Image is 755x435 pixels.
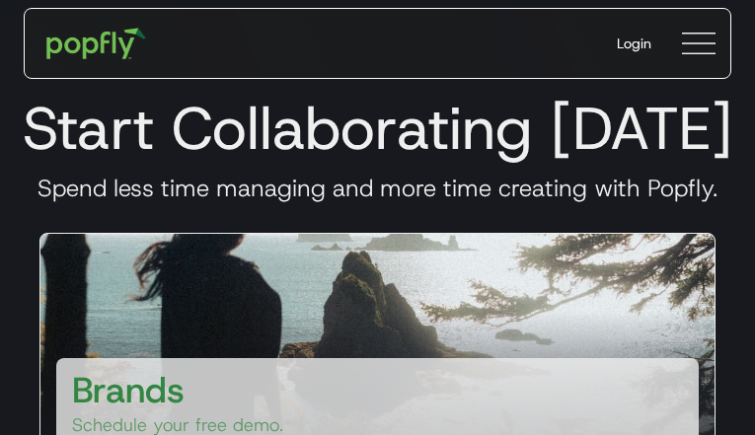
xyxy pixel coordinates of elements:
[16,174,739,203] h3: Spend less time managing and more time creating with Popfly.
[33,14,160,73] a: home
[16,93,739,164] h1: Start Collaborating [DATE]
[72,366,185,413] h3: Brands
[617,34,651,53] div: Login
[601,18,667,69] a: Login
